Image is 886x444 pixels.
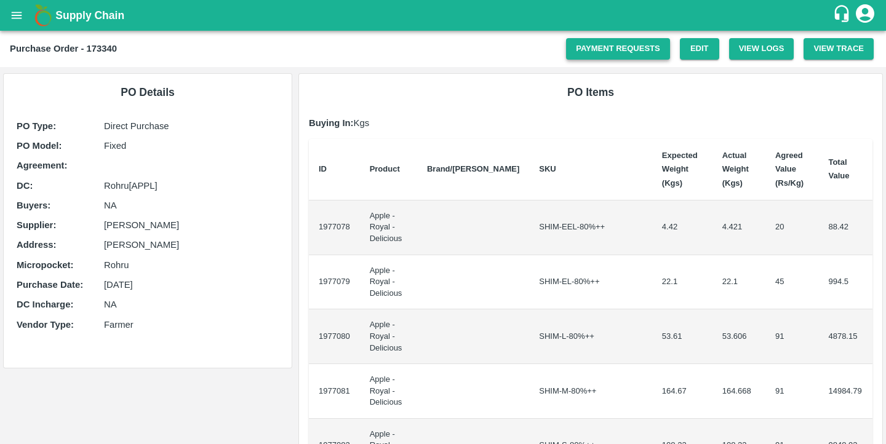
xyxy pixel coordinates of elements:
[17,200,50,210] b: Buyers :
[31,3,55,28] img: logo
[17,260,73,270] b: Micropocket :
[804,38,874,60] button: View Trace
[765,364,818,419] td: 91
[832,4,854,26] div: customer-support
[309,364,360,419] td: 1977081
[104,238,279,252] p: [PERSON_NAME]
[818,200,872,255] td: 88.42
[104,298,279,311] p: NA
[652,255,712,310] td: 22.1
[104,199,279,212] p: NA
[17,181,33,191] b: DC :
[854,2,876,28] div: account of current user
[10,44,117,54] b: Purchase Order - 173340
[309,309,360,364] td: 1977080
[309,118,354,128] b: Buying In:
[729,38,794,60] button: View Logs
[529,309,652,364] td: SHIM-L-80%++
[17,121,56,131] b: PO Type :
[712,255,765,310] td: 22.1
[55,7,832,24] a: Supply Chain
[712,364,765,419] td: 164.668
[104,278,279,291] p: [DATE]
[319,164,327,173] b: ID
[652,309,712,364] td: 53.61
[765,200,818,255] td: 20
[712,200,765,255] td: 4.421
[712,309,765,364] td: 53.606
[427,164,519,173] b: Brand/[PERSON_NAME]
[370,164,400,173] b: Product
[818,309,872,364] td: 4878.15
[529,200,652,255] td: SHIM-EEL-80%++
[104,179,279,192] p: Rohru[APPL]
[17,320,74,330] b: Vendor Type :
[566,38,670,60] a: Payment Requests
[360,200,417,255] td: Apple - Royal - Delicious
[309,84,872,101] h6: PO Items
[765,309,818,364] td: 91
[360,364,417,419] td: Apple - Royal - Delicious
[828,157,849,180] b: Total Value
[309,200,360,255] td: 1977078
[55,9,124,22] b: Supply Chain
[765,255,818,310] td: 45
[14,84,282,101] h6: PO Details
[775,151,804,188] b: Agreed Value (Rs/Kg)
[17,280,83,290] b: Purchase Date :
[309,116,872,130] p: Kgs
[360,255,417,310] td: Apple - Royal - Delicious
[104,218,279,232] p: [PERSON_NAME]
[104,258,279,272] p: Rohru
[17,141,62,151] b: PO Model :
[529,364,652,419] td: SHIM-M-80%++
[17,299,73,309] b: DC Incharge :
[818,364,872,419] td: 14984.79
[17,240,56,250] b: Address :
[104,318,279,331] p: Farmer
[652,200,712,255] td: 4.42
[17,161,67,170] b: Agreement:
[360,309,417,364] td: Apple - Royal - Delicious
[722,151,749,188] b: Actual Weight (Kgs)
[104,139,279,153] p: Fixed
[529,255,652,310] td: SHIM-EL-80%++
[539,164,556,173] b: SKU
[662,151,698,188] b: Expected Weight (Kgs)
[680,38,719,60] a: Edit
[652,364,712,419] td: 164.67
[309,255,360,310] td: 1977079
[17,220,56,230] b: Supplier :
[2,1,31,30] button: open drawer
[104,119,279,133] p: Direct Purchase
[818,255,872,310] td: 994.5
